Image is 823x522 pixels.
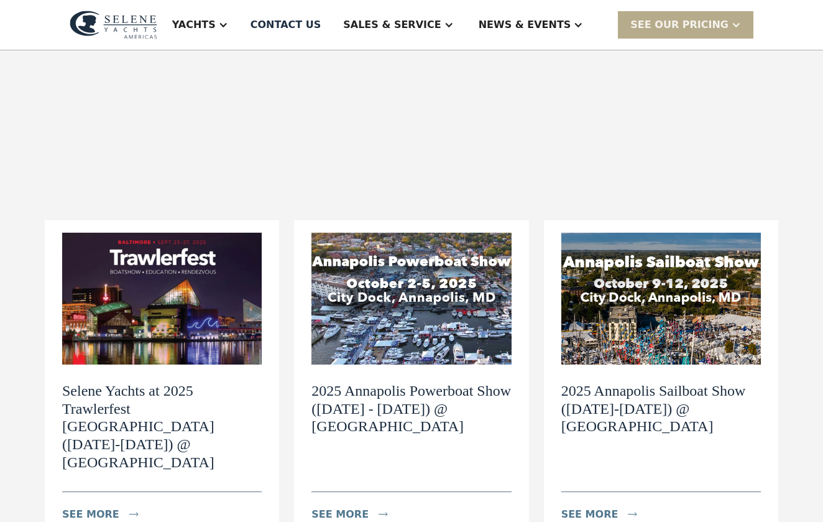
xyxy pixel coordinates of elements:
[561,382,761,436] h2: 2025 Annapolis Sailboat Show ([DATE]-[DATE]) @ [GEOGRAPHIC_DATA]
[628,512,637,516] img: icon
[70,11,157,39] img: logo
[62,507,119,522] div: see more
[479,17,571,32] div: News & EVENTS
[379,512,388,516] img: icon
[618,11,753,38] div: SEE Our Pricing
[561,507,618,522] div: see more
[311,507,369,522] div: see more
[311,382,511,436] h2: 2025 Annapolis Powerboat Show ([DATE] - [DATE]) @ [GEOGRAPHIC_DATA]
[630,17,729,32] div: SEE Our Pricing
[251,17,321,32] div: Contact US
[172,17,216,32] div: Yachts
[343,17,441,32] div: Sales & Service
[129,512,139,516] img: icon
[62,382,262,472] h2: Selene Yachts at 2025 Trawlerfest [GEOGRAPHIC_DATA] ([DATE]-[DATE]) @ [GEOGRAPHIC_DATA]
